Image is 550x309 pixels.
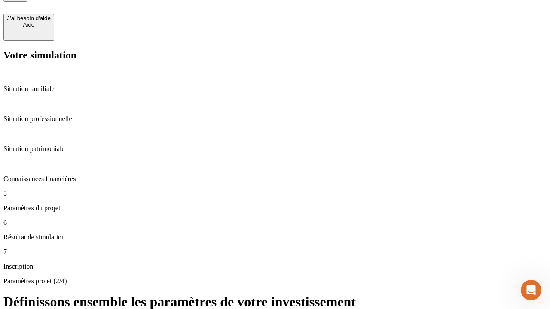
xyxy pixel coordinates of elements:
p: Paramètres projet (2/4) [3,277,547,285]
p: 5 [3,190,547,197]
p: Paramètres du projet [3,204,547,212]
div: Aide [7,21,51,28]
p: Situation familiale [3,85,547,93]
p: Situation professionnelle [3,115,547,123]
iframe: Intercom live chat [521,280,541,300]
p: 7 [3,248,547,256]
p: 6 [3,219,547,227]
p: Connaissances financières [3,175,547,183]
div: J’ai besoin d'aide [7,15,51,21]
button: J’ai besoin d'aideAide [3,14,54,41]
p: Inscription [3,263,547,270]
h2: Votre simulation [3,49,547,61]
p: Résultat de simulation [3,233,547,241]
p: Situation patrimoniale [3,145,547,153]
